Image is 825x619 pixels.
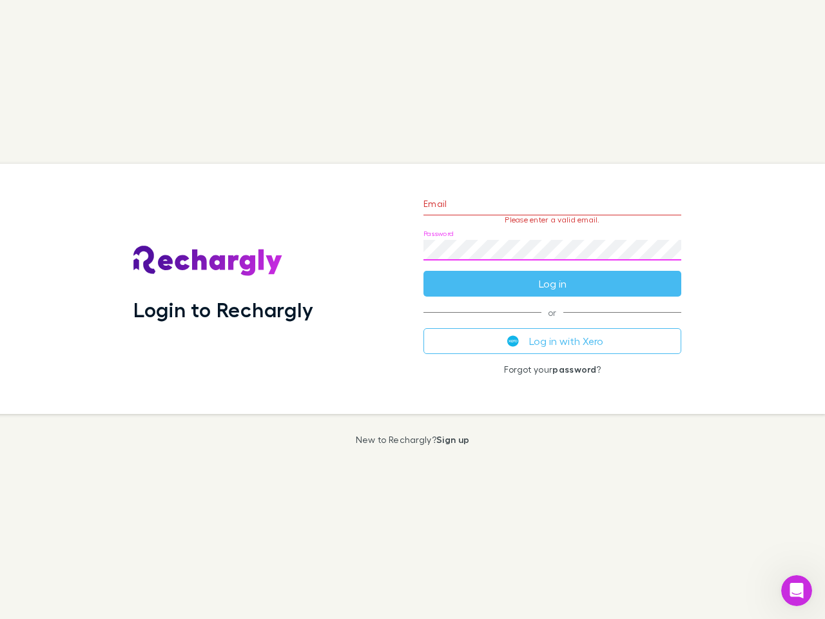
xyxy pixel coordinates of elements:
[423,229,454,239] label: Password
[507,335,519,347] img: Xero's logo
[423,328,681,354] button: Log in with Xero
[423,312,681,313] span: or
[423,271,681,297] button: Log in
[356,435,470,445] p: New to Rechargly?
[436,434,469,445] a: Sign up
[133,297,313,322] h1: Login to Rechargly
[552,364,596,375] a: password
[781,575,812,606] iframe: Intercom live chat
[423,215,681,224] p: Please enter a valid email.
[423,364,681,375] p: Forgot your ?
[133,246,283,277] img: Rechargly's Logo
